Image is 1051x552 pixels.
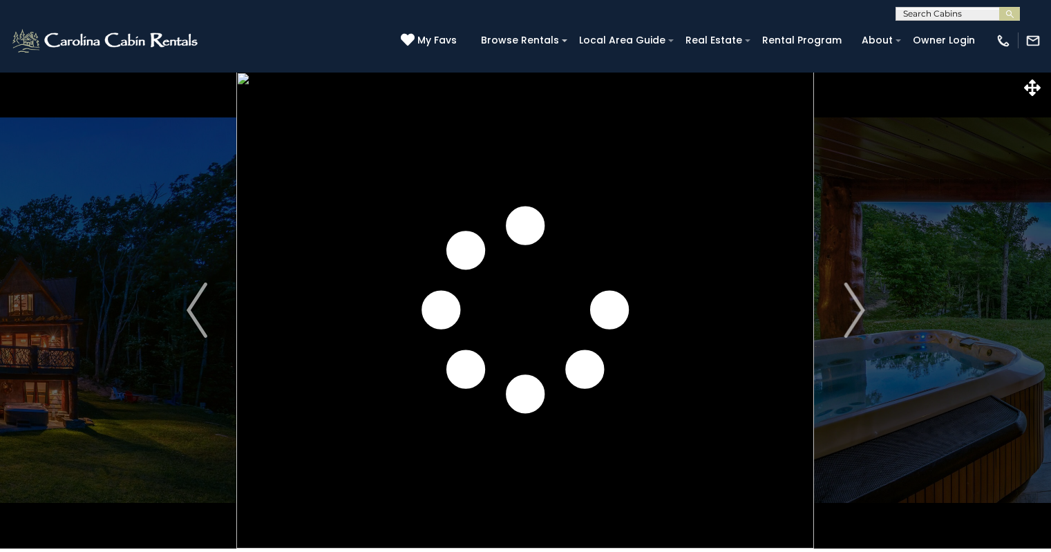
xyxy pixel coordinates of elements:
[855,30,900,51] a: About
[10,27,202,55] img: White-1-2.png
[401,33,460,48] a: My Favs
[187,283,207,338] img: arrow
[815,72,894,549] button: Next
[417,33,457,48] span: My Favs
[1025,33,1041,48] img: mail-regular-white.png
[906,30,982,51] a: Owner Login
[572,30,672,51] a: Local Area Guide
[755,30,849,51] a: Rental Program
[158,72,237,549] button: Previous
[679,30,749,51] a: Real Estate
[844,283,864,338] img: arrow
[474,30,566,51] a: Browse Rentals
[996,33,1011,48] img: phone-regular-white.png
